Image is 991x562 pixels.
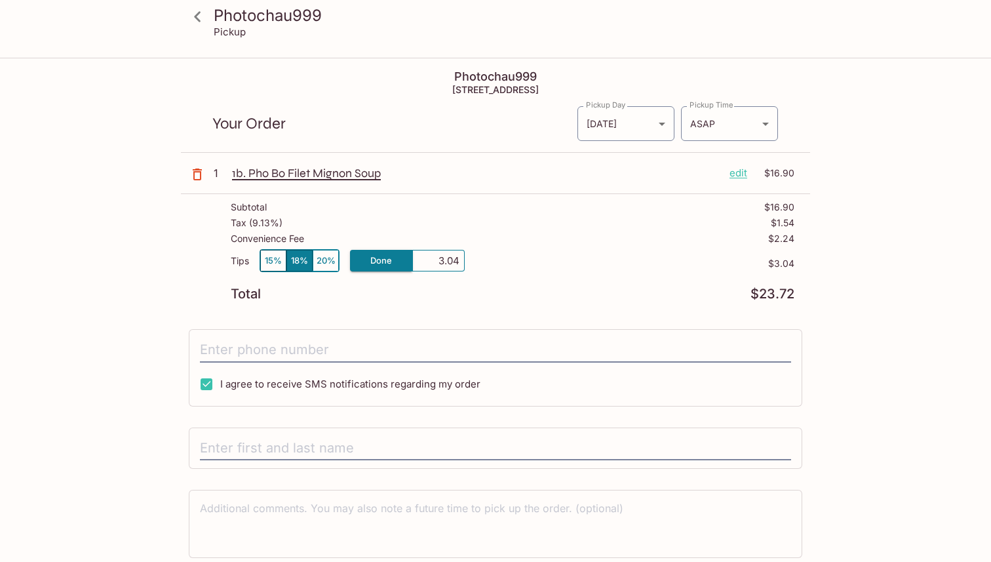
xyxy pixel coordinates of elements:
[755,166,794,180] p: $16.90
[577,106,674,141] div: [DATE]
[768,233,794,244] p: $2.24
[586,100,625,110] label: Pickup Day
[220,378,480,390] span: I agree to receive SMS notifications regarding my order
[181,70,810,84] h4: Photochau999
[260,250,286,271] button: 15%
[286,250,313,271] button: 18%
[231,256,249,266] p: Tips
[231,218,282,228] p: Tax ( 9.13% )
[214,5,800,26] h3: Photochau999
[313,250,339,271] button: 20%
[200,436,791,461] input: Enter first and last name
[181,84,810,95] h5: [STREET_ADDRESS]
[764,202,794,212] p: $16.90
[771,218,794,228] p: $1.54
[232,166,719,180] p: 1b. Pho Bo Filet Mignon Soup
[350,250,412,271] button: Done
[231,233,304,244] p: Convenience Fee
[750,288,794,300] p: $23.72
[231,288,261,300] p: Total
[212,117,577,130] p: Your Order
[465,258,794,269] p: $3.04
[214,26,246,38] p: Pickup
[231,202,267,212] p: Subtotal
[200,338,791,363] input: Enter phone number
[681,106,778,141] div: ASAP
[729,166,747,180] p: edit
[214,166,227,180] p: 1
[690,100,733,110] label: Pickup Time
